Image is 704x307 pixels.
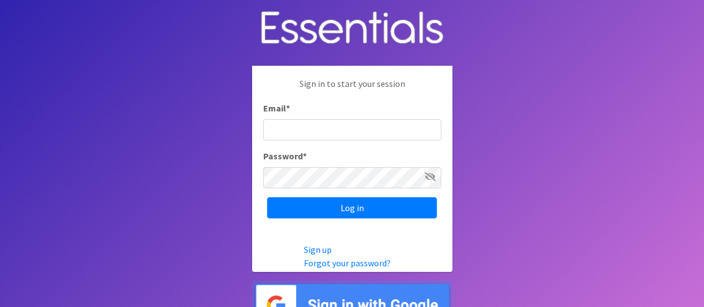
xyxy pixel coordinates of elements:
input: Log in [267,197,437,218]
abbr: required [286,103,290,114]
label: Email [263,101,290,115]
label: Password [263,149,307,163]
p: Sign in to start your session [263,77,441,101]
a: Forgot your password? [304,257,391,269]
a: Sign up [304,244,332,255]
abbr: required [303,150,307,162]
